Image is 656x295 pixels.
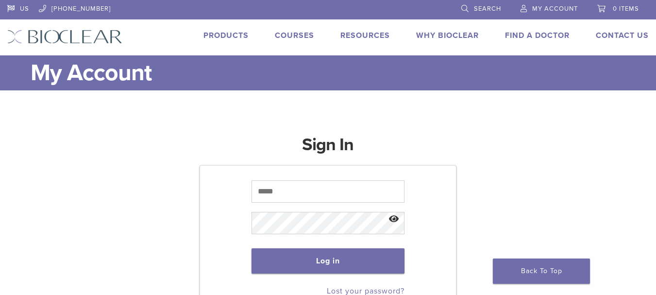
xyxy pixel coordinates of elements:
[275,31,314,40] a: Courses
[31,55,649,90] h1: My Account
[252,248,405,274] button: Log in
[493,259,590,284] a: Back To Top
[505,31,570,40] a: Find A Doctor
[7,30,122,44] img: Bioclear
[340,31,390,40] a: Resources
[302,133,353,164] h1: Sign In
[384,207,404,232] button: Show password
[474,5,501,13] span: Search
[613,5,639,13] span: 0 items
[203,31,249,40] a: Products
[596,31,649,40] a: Contact Us
[416,31,479,40] a: Why Bioclear
[532,5,578,13] span: My Account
